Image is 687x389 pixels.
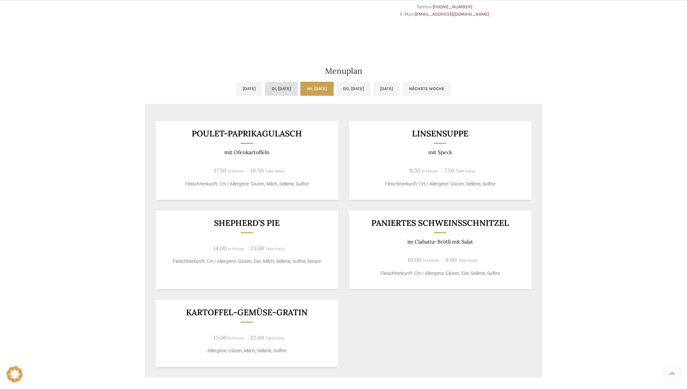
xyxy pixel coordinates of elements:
span: In-House [228,169,244,173]
span: 17.50 [214,167,226,174]
span: 12.00 [251,334,264,341]
span: Take-Away [265,169,285,173]
span: 7.50 [444,167,454,174]
a: Do, [DATE] [336,82,371,96]
p: mit Speck [357,149,523,155]
p: im Ciabatta-Brötli mit Salat [357,239,523,245]
span: In-House [228,247,244,251]
span: In-House [422,169,438,173]
span: 10.00 [408,256,421,264]
a: [EMAIL_ADDRESS][DOMAIN_NAME] [415,11,489,17]
span: In-House [423,258,439,263]
h3: Paniertes Schweinsschnitzel [357,219,523,227]
a: Di, [DATE] [265,82,298,96]
a: [PHONE_NUMBER] [433,4,472,10]
span: 8.30 [410,167,420,174]
span: Take-Away [458,258,478,263]
span: 13.00 [213,334,227,341]
span: 13.00 [251,245,264,252]
span: In-House [228,336,244,341]
span: Take-Away [265,247,285,251]
h3: Shepherd’s Pie [164,219,330,227]
p: Fleischherkunft: CH / Allergene: Gluten, Sellerie, Sulfite [357,180,523,187]
a: Mi, [DATE] [300,82,334,96]
h3: Poulet-Paprikagulasch [164,129,330,138]
span: 14.00 [213,245,227,252]
h3: Kartoffel-Gemüse-Gratin [164,308,330,317]
span: 9.00 [445,256,457,264]
a: Nächste Woche [402,82,451,96]
span: 16.50 [250,167,264,174]
p: Telefon: E-Mail: [347,3,542,18]
h2: Menuplan [145,67,542,75]
a: [DATE] [236,82,262,96]
p: mit Ofenkartoffeln [164,149,330,155]
span: Take-Away [456,169,475,173]
a: Scroll to top button [664,366,680,382]
p: Fleischherkunft: CH / Allergene: Gluten, Eier, Sellerie, Sulfite [357,270,523,277]
a: [DATE] [373,82,400,96]
h3: Linsensuppe [357,129,523,138]
p: Fleischherkunft: CH / Allergene: Gluten, Eier, Milch, Sellerie, Sulfite, Sesam [164,258,330,265]
p: Fleischherkunft: CH / Allergene: Gluten, Milch, Sellerie, Sulfite [164,180,330,187]
span: Take-Away [265,336,285,341]
p: Allergene: Gluten, Milch, Sellerie, Sulfite [164,347,330,354]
